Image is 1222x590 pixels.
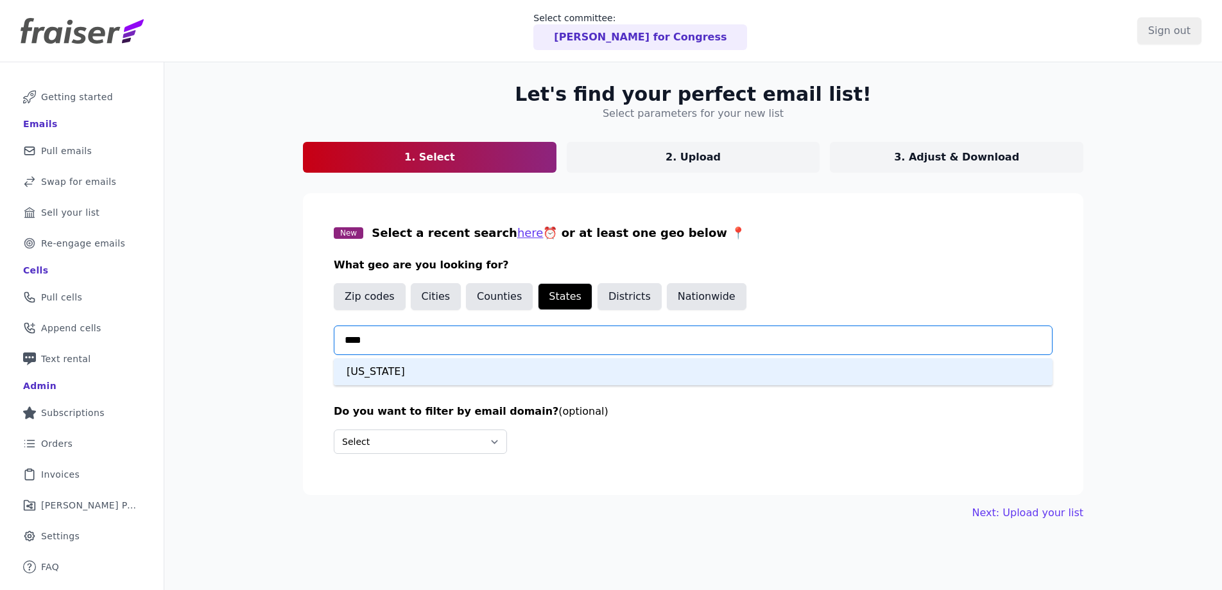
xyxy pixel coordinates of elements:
[10,460,153,489] a: Invoices
[598,283,662,310] button: Districts
[41,206,99,219] span: Sell your list
[334,358,1053,385] div: [US_STATE]
[41,322,101,334] span: Append cells
[830,142,1083,173] a: 3. Adjust & Download
[567,142,820,173] a: 2. Upload
[10,229,153,257] a: Re-engage emails
[334,257,1053,273] h3: What geo are you looking for?
[41,144,92,157] span: Pull emails
[10,491,153,519] a: [PERSON_NAME] Performance
[334,227,363,239] span: New
[10,345,153,373] a: Text rental
[10,283,153,311] a: Pull cells
[466,283,533,310] button: Counties
[41,91,113,103] span: Getting started
[21,18,144,44] img: Fraiser Logo
[334,405,558,417] span: Do you want to filter by email domain?
[372,226,745,239] span: Select a recent search ⏰ or at least one geo below 📍
[10,168,153,196] a: Swap for emails
[894,150,1019,165] p: 3. Adjust & Download
[334,358,1053,373] p: Type & select your states
[667,283,746,310] button: Nationwide
[411,283,461,310] button: Cities
[23,117,58,130] div: Emails
[41,291,82,304] span: Pull cells
[10,137,153,165] a: Pull emails
[10,83,153,111] a: Getting started
[41,352,91,365] span: Text rental
[558,405,608,417] span: (optional)
[515,83,871,106] h2: Let's find your perfect email list!
[10,429,153,458] a: Orders
[41,406,105,419] span: Subscriptions
[334,283,406,310] button: Zip codes
[533,12,747,50] a: Select committee: [PERSON_NAME] for Congress
[41,530,80,542] span: Settings
[303,142,556,173] a: 1. Select
[533,12,747,24] p: Select committee:
[404,150,455,165] p: 1. Select
[10,198,153,227] a: Sell your list
[23,379,56,392] div: Admin
[554,30,727,45] p: [PERSON_NAME] for Congress
[10,314,153,342] a: Append cells
[41,499,138,512] span: [PERSON_NAME] Performance
[538,283,592,310] button: States
[41,560,59,573] span: FAQ
[10,522,153,550] a: Settings
[666,150,721,165] p: 2. Upload
[972,505,1083,521] button: Next: Upload your list
[603,106,784,121] h4: Select parameters for your new list
[41,175,116,188] span: Swap for emails
[41,237,125,250] span: Re-engage emails
[10,399,153,427] a: Subscriptions
[41,468,80,481] span: Invoices
[1137,17,1201,44] input: Sign out
[23,264,48,277] div: Cells
[10,553,153,581] a: FAQ
[517,224,544,242] button: here
[41,437,73,450] span: Orders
